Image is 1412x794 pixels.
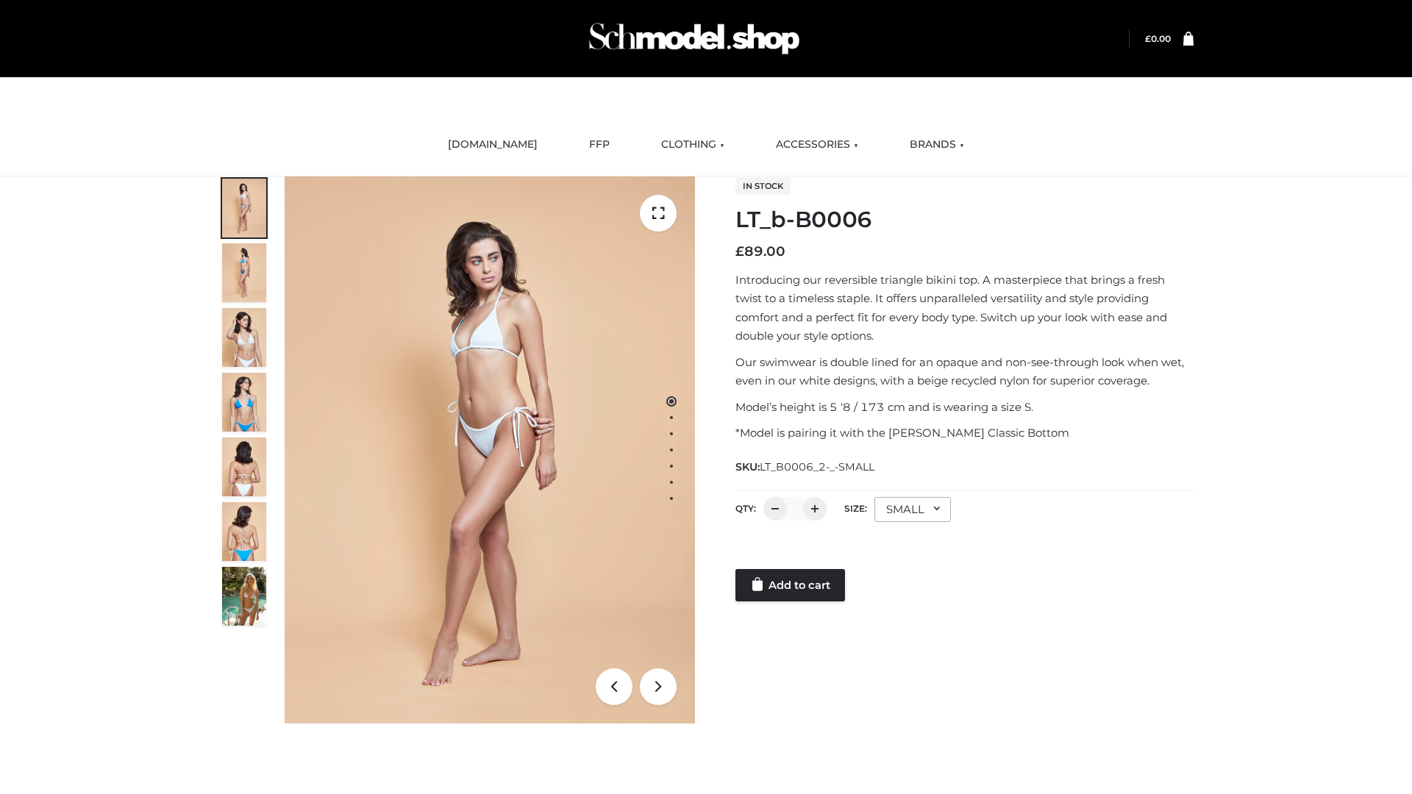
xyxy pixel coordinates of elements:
[874,497,951,522] div: SMALL
[735,243,785,260] bdi: 89.00
[222,437,266,496] img: ArielClassicBikiniTop_CloudNine_AzureSky_OW114ECO_7-scaled.jpg
[899,129,975,161] a: BRANDS
[735,177,791,195] span: In stock
[650,129,735,161] a: CLOTHING
[735,423,1194,443] p: *Model is pairing it with the [PERSON_NAME] Classic Bottom
[735,271,1194,346] p: Introducing our reversible triangle bikini top. A masterpiece that brings a fresh twist to a time...
[735,353,1194,390] p: Our swimwear is double lined for an opaque and non-see-through look when wet, even in our white d...
[765,129,869,161] a: ACCESSORIES
[222,243,266,302] img: ArielClassicBikiniTop_CloudNine_AzureSky_OW114ECO_2-scaled.jpg
[760,460,874,473] span: LT_B0006_2-_-SMALL
[437,129,549,161] a: [DOMAIN_NAME]
[222,308,266,367] img: ArielClassicBikiniTop_CloudNine_AzureSky_OW114ECO_3-scaled.jpg
[735,569,845,601] a: Add to cart
[735,207,1194,233] h1: LT_b-B0006
[578,129,621,161] a: FFP
[584,10,805,68] img: Schmodel Admin 964
[735,243,744,260] span: £
[1145,33,1171,44] bdi: 0.00
[735,503,756,514] label: QTY:
[1145,33,1151,44] span: £
[285,176,695,723] img: ArielClassicBikiniTop_CloudNine_AzureSky_OW114ECO_1
[222,179,266,237] img: ArielClassicBikiniTop_CloudNine_AzureSky_OW114ECO_1-scaled.jpg
[222,567,266,626] img: Arieltop_CloudNine_AzureSky2.jpg
[222,502,266,561] img: ArielClassicBikiniTop_CloudNine_AzureSky_OW114ECO_8-scaled.jpg
[222,373,266,432] img: ArielClassicBikiniTop_CloudNine_AzureSky_OW114ECO_4-scaled.jpg
[1145,33,1171,44] a: £0.00
[844,503,867,514] label: Size:
[735,398,1194,417] p: Model’s height is 5 ‘8 / 173 cm and is wearing a size S.
[735,458,876,476] span: SKU:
